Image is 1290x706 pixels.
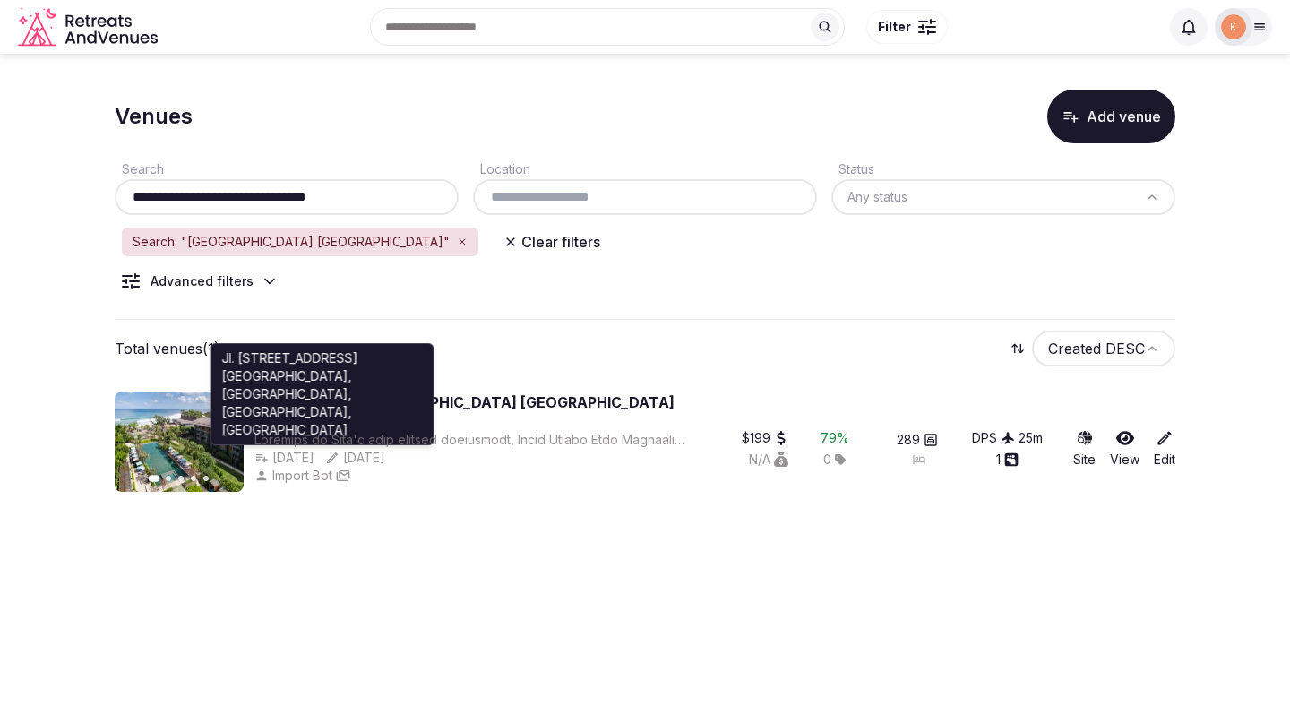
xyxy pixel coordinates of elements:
a: Visit the homepage [18,7,161,47]
button: $199 [742,429,788,447]
p: Total venues (1) [115,339,219,358]
label: Status [831,161,874,176]
button: Filter [866,10,948,44]
button: 289 [897,431,938,449]
button: DPS [972,429,1015,447]
button: [DATE] [254,449,314,467]
button: Clear filters [493,226,611,258]
button: 79% [821,429,849,447]
label: Location [473,161,530,176]
a: Edit [1154,429,1175,469]
p: Jl. [STREET_ADDRESS] [GEOGRAPHIC_DATA], [GEOGRAPHIC_DATA], [GEOGRAPHIC_DATA], [GEOGRAPHIC_DATA] [222,349,423,439]
button: Go to slide 4 [191,476,196,481]
button: 25m [1019,429,1043,447]
div: 25 m [1019,429,1043,447]
h1: Venues [115,101,193,132]
label: Search [115,161,164,176]
div: 79 % [821,429,849,447]
svg: Retreats and Venues company logo [18,7,161,47]
span: Search: "[GEOGRAPHIC_DATA] [GEOGRAPHIC_DATA]" [133,233,450,251]
a: Site [1073,429,1096,469]
span: 0 [823,451,831,469]
button: Go to slide 3 [178,476,184,481]
button: Go to slide 5 [203,476,209,481]
span: 289 [897,431,920,449]
button: [DATE] [325,449,385,467]
button: Go to slide 1 [149,475,160,482]
button: 1 [996,451,1019,469]
img: katsabado [1221,14,1246,39]
a: Hotel Indigo [GEOGRAPHIC_DATA] [GEOGRAPHIC_DATA] [274,392,675,413]
span: Filter [878,18,911,36]
a: View [1110,429,1139,469]
button: N/A [749,451,788,469]
button: Add venue [1047,90,1175,143]
div: Advanced filters [150,272,254,290]
img: Featured image for Hotel Indigo Bali Seminyak Beach [115,392,244,492]
span: Import Bot [272,467,332,485]
button: Go to slide 2 [166,476,171,481]
button: Import Bot [254,467,332,485]
div: Loremips do Sita'c adip elitsed doeiusmodt, Incid Utlabo Etdo Magnaali Enima mi veni quis nost ex... [254,431,684,449]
